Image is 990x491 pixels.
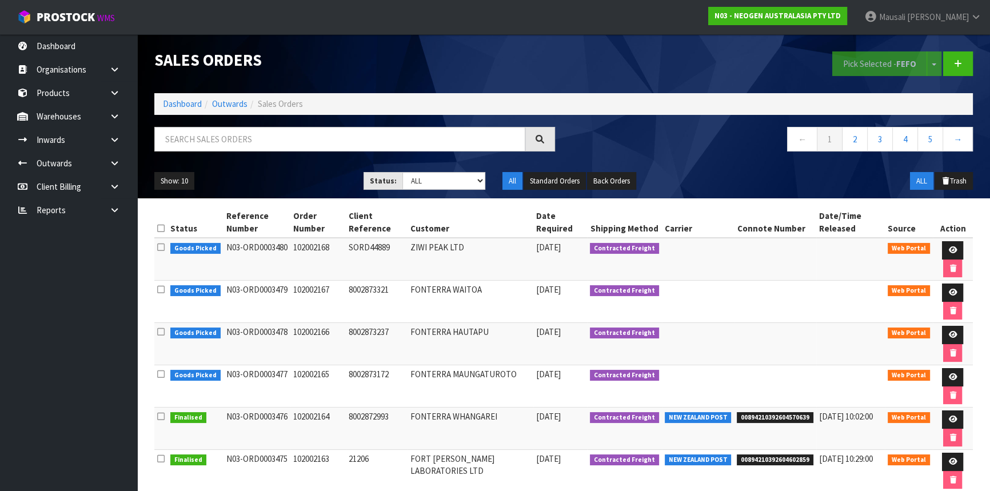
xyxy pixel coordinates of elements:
[536,411,561,422] span: [DATE]
[590,370,659,381] span: Contracted Freight
[154,127,525,151] input: Search sales orders
[37,10,95,25] span: ProStock
[17,10,31,24] img: cube-alt.png
[943,127,973,151] a: →
[346,323,408,365] td: 8002873237
[370,176,397,186] strong: Status:
[888,370,930,381] span: Web Portal
[290,238,346,281] td: 102002168
[170,243,221,254] span: Goods Picked
[832,51,927,76] button: Pick Selected -FEFO
[867,127,893,151] a: 3
[536,369,561,380] span: [DATE]
[290,408,346,450] td: 102002164
[907,11,969,22] span: [PERSON_NAME]
[587,207,662,238] th: Shipping Method
[290,323,346,365] td: 102002166
[502,172,522,190] button: All
[933,207,973,238] th: Action
[536,242,561,253] span: [DATE]
[896,58,916,69] strong: FEFO
[408,408,533,450] td: FONTERRA WHANGAREI
[346,408,408,450] td: 8002872993
[408,323,533,365] td: FONTERRA HAUTAPU
[408,365,533,408] td: FONTERRA MAUNGATUROTO
[888,328,930,339] span: Web Portal
[536,284,561,295] span: [DATE]
[346,281,408,323] td: 8002873321
[917,127,943,151] a: 5
[346,365,408,408] td: 8002873172
[587,172,636,190] button: Back Orders
[223,207,290,238] th: Reference Number
[819,453,873,464] span: [DATE] 10:29:00
[170,412,206,424] span: Finalised
[533,207,587,238] th: Date Required
[910,172,933,190] button: ALL
[888,243,930,254] span: Web Portal
[170,454,206,466] span: Finalised
[885,207,933,238] th: Source
[97,13,115,23] small: WMS
[346,207,408,238] th: Client Reference
[787,127,817,151] a: ←
[888,412,930,424] span: Web Portal
[258,98,303,109] span: Sales Orders
[167,207,223,238] th: Status
[290,207,346,238] th: Order Number
[737,412,813,424] span: 00894210392604570639
[212,98,247,109] a: Outwards
[819,411,873,422] span: [DATE] 10:02:00
[590,285,659,297] span: Contracted Freight
[536,326,561,337] span: [DATE]
[590,454,659,466] span: Contracted Freight
[665,454,732,466] span: NEW ZEALAND POST
[572,127,973,155] nav: Page navigation
[590,328,659,339] span: Contracted Freight
[734,207,816,238] th: Connote Number
[408,238,533,281] td: ZIWI PEAK LTD
[346,238,408,281] td: SORD44889
[665,412,732,424] span: NEW ZEALAND POST
[170,370,221,381] span: Goods Picked
[714,11,841,21] strong: N03 - NEOGEN AUSTRALASIA PTY LTD
[817,127,843,151] a: 1
[879,11,905,22] span: Mausali
[170,285,221,297] span: Goods Picked
[154,51,555,69] h1: Sales Orders
[223,408,290,450] td: N03-ORD0003476
[223,281,290,323] td: N03-ORD0003479
[888,285,930,297] span: Web Portal
[290,281,346,323] td: 102002167
[170,328,221,339] span: Goods Picked
[842,127,868,151] a: 2
[708,7,847,25] a: N03 - NEOGEN AUSTRALASIA PTY LTD
[816,207,885,238] th: Date/Time Released
[536,453,561,464] span: [DATE]
[163,98,202,109] a: Dashboard
[223,365,290,408] td: N03-ORD0003477
[408,281,533,323] td: FONTERRA WAITOA
[290,365,346,408] td: 102002165
[737,454,813,466] span: 00894210392604602859
[223,238,290,281] td: N03-ORD0003480
[524,172,586,190] button: Standard Orders
[662,207,734,238] th: Carrier
[892,127,918,151] a: 4
[888,454,930,466] span: Web Portal
[590,412,659,424] span: Contracted Freight
[935,172,973,190] button: Trash
[223,323,290,365] td: N03-ORD0003478
[154,172,194,190] button: Show: 10
[590,243,659,254] span: Contracted Freight
[408,207,533,238] th: Customer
